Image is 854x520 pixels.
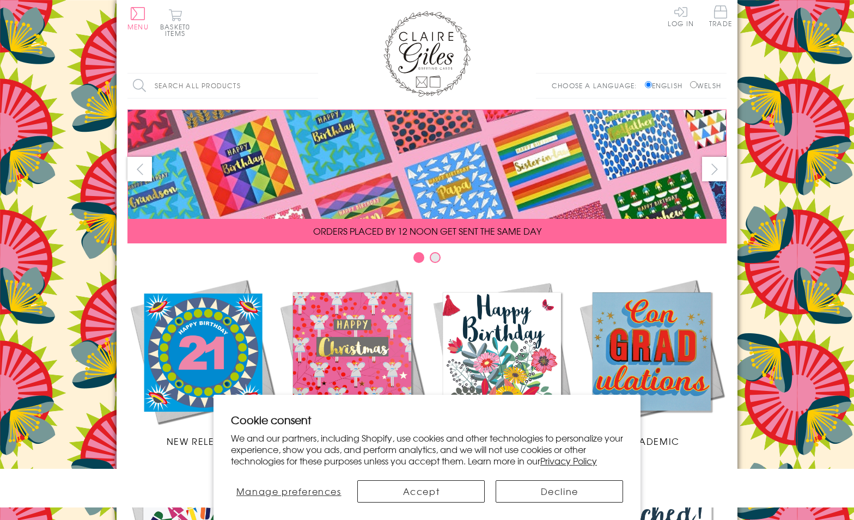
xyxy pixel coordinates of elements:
span: Trade [709,5,732,27]
span: New Releases [167,435,238,448]
input: Search all products [127,74,318,98]
a: Christmas [277,277,427,448]
img: Claire Giles Greetings Cards [383,11,471,97]
p: We and our partners, including Shopify, use cookies and other technologies to personalize your ex... [231,432,623,466]
span: 0 items [165,22,190,38]
button: Carousel Page 1 (Current Slide) [413,252,424,263]
a: Trade [709,5,732,29]
div: Carousel Pagination [127,252,727,268]
span: Menu [127,22,149,32]
label: Welsh [690,81,721,90]
input: Search [307,74,318,98]
span: Manage preferences [236,485,341,498]
button: Carousel Page 2 [430,252,441,263]
button: Manage preferences [231,480,346,503]
input: English [645,81,652,88]
a: Privacy Policy [540,454,597,467]
button: Decline [496,480,623,503]
a: New Releases [127,277,277,448]
input: Welsh [690,81,697,88]
button: Menu [127,7,149,30]
h2: Cookie consent [231,412,623,427]
a: Log In [668,5,694,27]
button: Basket0 items [160,9,190,36]
a: Birthdays [427,277,577,448]
button: next [702,157,727,181]
p: Choose a language: [552,81,643,90]
a: Academic [577,277,727,448]
label: English [645,81,688,90]
button: prev [127,157,152,181]
span: ORDERS PLACED BY 12 NOON GET SENT THE SAME DAY [313,224,541,237]
button: Accept [357,480,485,503]
span: Academic [624,435,680,448]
